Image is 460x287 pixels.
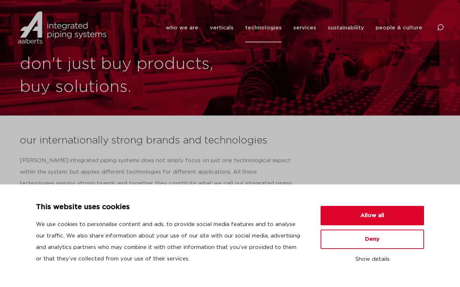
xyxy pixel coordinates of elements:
[293,13,316,42] a: services
[20,53,226,99] h1: don't just buy products, buy solutions.
[36,202,303,213] p: This website uses cookies
[321,253,424,265] button: Show details
[210,13,234,42] a: verticals
[376,13,422,42] a: people & culture
[321,206,424,225] button: Allow all
[321,230,424,249] button: Deny
[20,155,293,201] p: [PERSON_NAME] integrated piping systems does not simply focus on just one technological aspect wi...
[36,219,303,265] p: We use cookies to personalise content and ads, to provide social media features and to analyse ou...
[166,13,422,42] nav: Menu
[166,13,198,42] a: who we are
[20,133,440,148] h3: our internationally strong brands and technologies
[245,13,282,42] a: technologies
[328,13,364,42] a: sustainability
